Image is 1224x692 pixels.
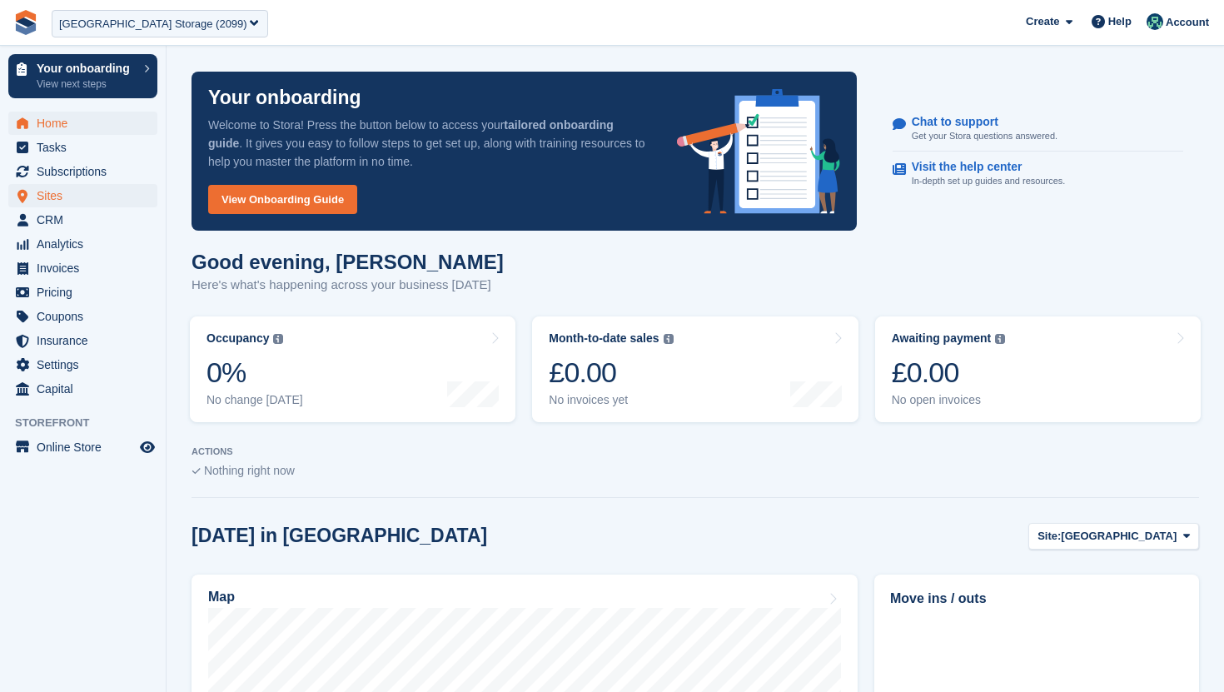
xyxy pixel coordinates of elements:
[677,89,840,214] img: onboarding-info-6c161a55d2c0e0a8cae90662b2fe09162a5109e8cc188191df67fb4f79e88e88.svg
[204,464,295,477] span: Nothing right now
[8,281,157,304] a: menu
[37,208,137,231] span: CRM
[206,331,269,346] div: Occupancy
[8,184,157,207] a: menu
[37,184,137,207] span: Sites
[892,356,1006,390] div: £0.00
[875,316,1201,422] a: Awaiting payment £0.00 No open invoices
[37,436,137,459] span: Online Store
[893,152,1183,197] a: Visit the help center In-depth set up guides and resources.
[1028,523,1199,550] button: Site: [GEOGRAPHIC_DATA]
[37,112,137,135] span: Home
[890,589,1183,609] h2: Move ins / outs
[8,436,157,459] a: menu
[664,334,674,344] img: icon-info-grey-7440780725fd019a000dd9b08b2336e03edf1995a4989e88bcd33f0948082b44.svg
[8,377,157,401] a: menu
[549,356,673,390] div: £0.00
[1108,13,1132,30] span: Help
[37,77,136,92] p: View next steps
[1026,13,1059,30] span: Create
[8,232,157,256] a: menu
[892,331,992,346] div: Awaiting payment
[137,437,157,457] a: Preview store
[8,54,157,98] a: Your onboarding View next steps
[192,468,201,475] img: blank_slate_check_icon-ba018cac091ee9be17c0a81a6c232d5eb81de652e7a59be601be346b1b6ddf79.svg
[59,16,247,32] div: [GEOGRAPHIC_DATA] Storage (2099)
[8,160,157,183] a: menu
[208,590,235,605] h2: Map
[37,256,137,280] span: Invoices
[1061,528,1177,545] span: [GEOGRAPHIC_DATA]
[37,136,137,159] span: Tasks
[37,377,137,401] span: Capital
[15,415,166,431] span: Storefront
[192,525,487,547] h2: [DATE] in [GEOGRAPHIC_DATA]
[912,115,1044,129] p: Chat to support
[8,305,157,328] a: menu
[912,174,1066,188] p: In-depth set up guides and resources.
[13,10,38,35] img: stora-icon-8386f47178a22dfd0bd8f6a31ec36ba5ce8667c1dd55bd0f319d3a0aa187defe.svg
[37,160,137,183] span: Subscriptions
[912,160,1052,174] p: Visit the help center
[192,446,1199,457] p: ACTIONS
[190,316,515,422] a: Occupancy 0% No change [DATE]
[893,107,1183,152] a: Chat to support Get your Stora questions answered.
[37,281,137,304] span: Pricing
[549,331,659,346] div: Month-to-date sales
[8,329,157,352] a: menu
[37,232,137,256] span: Analytics
[8,136,157,159] a: menu
[37,329,137,352] span: Insurance
[206,356,303,390] div: 0%
[532,316,858,422] a: Month-to-date sales £0.00 No invoices yet
[37,353,137,376] span: Settings
[206,393,303,407] div: No change [DATE]
[37,62,136,74] p: Your onboarding
[192,251,504,273] h1: Good evening, [PERSON_NAME]
[892,393,1006,407] div: No open invoices
[192,276,504,295] p: Here's what's happening across your business [DATE]
[912,129,1057,143] p: Get your Stora questions answered.
[549,393,673,407] div: No invoices yet
[8,353,157,376] a: menu
[1166,14,1209,31] span: Account
[8,112,157,135] a: menu
[37,305,137,328] span: Coupons
[1147,13,1163,30] img: Jennifer Ofodile
[208,88,361,107] p: Your onboarding
[208,116,650,171] p: Welcome to Stora! Press the button below to access your . It gives you easy to follow steps to ge...
[8,208,157,231] a: menu
[995,334,1005,344] img: icon-info-grey-7440780725fd019a000dd9b08b2336e03edf1995a4989e88bcd33f0948082b44.svg
[1037,528,1061,545] span: Site:
[208,185,357,214] a: View Onboarding Guide
[8,256,157,280] a: menu
[273,334,283,344] img: icon-info-grey-7440780725fd019a000dd9b08b2336e03edf1995a4989e88bcd33f0948082b44.svg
